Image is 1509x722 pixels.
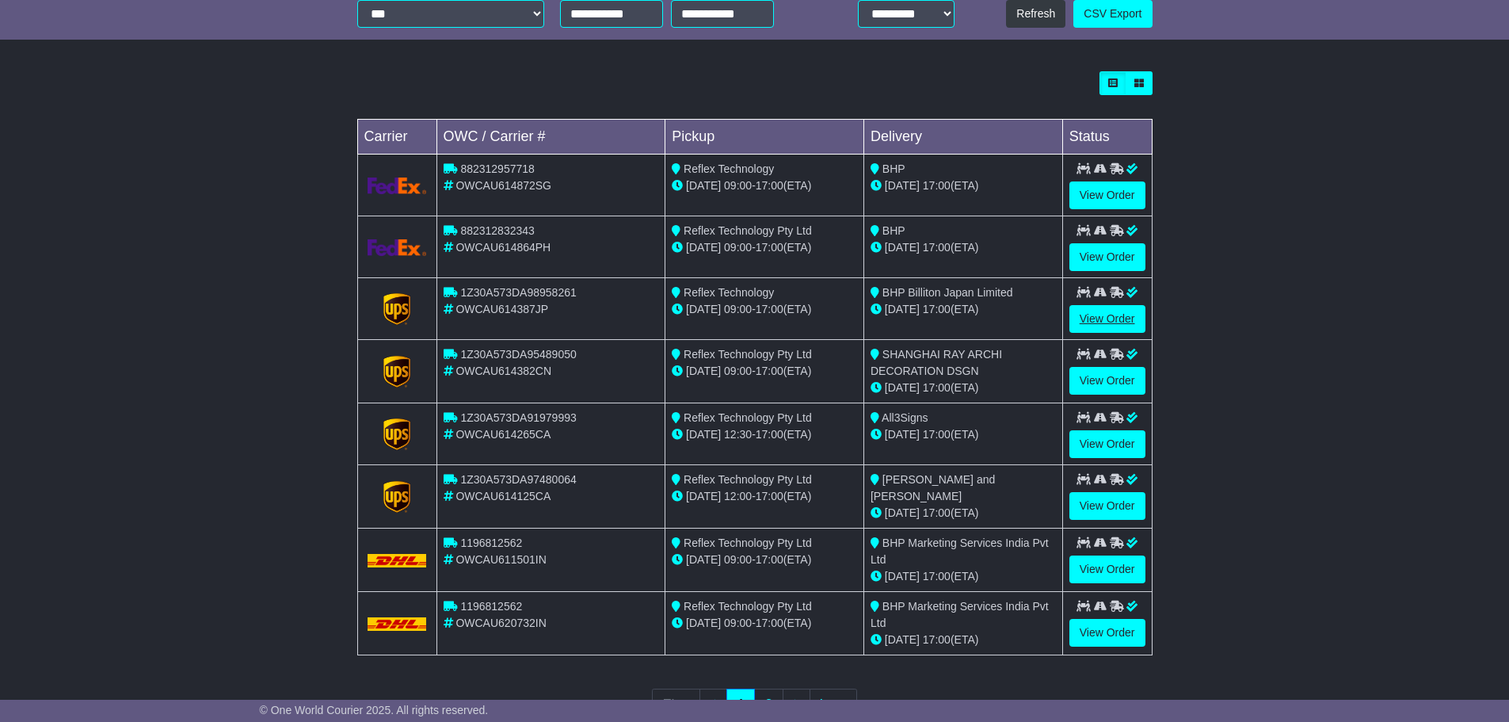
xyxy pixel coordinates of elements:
span: OWCAU620732IN [455,617,546,629]
span: [DATE] [686,179,721,192]
span: 1Z30A573DA98958261 [460,286,576,299]
span: BHP [882,224,905,237]
span: 17:00 [923,428,951,441]
span: 1Z30A573DA95489050 [460,348,576,361]
a: View Order [1069,243,1145,271]
span: [DATE] [885,381,920,394]
span: Reflex Technology Pty Ltd [684,411,812,424]
div: - (ETA) [672,178,857,194]
span: 1Z30A573DA97480064 [460,473,576,486]
div: - (ETA) [672,426,857,443]
span: [DATE] [885,633,920,646]
span: 17:00 [756,617,783,629]
span: OWCAU614872SG [455,179,551,192]
span: 17:00 [923,303,951,315]
span: 17:00 [923,570,951,583]
span: BHP Marketing Services India Pvt Ltd [871,600,1049,629]
td: Status [1062,120,1152,155]
span: [DATE] [885,179,920,192]
span: OWCAU611501IN [455,553,546,566]
img: DHL.png [368,617,427,630]
img: GetCarrierServiceLogo [368,178,427,194]
div: - (ETA) [672,239,857,256]
span: 1Z30A573DA91979993 [460,411,576,424]
span: [DATE] [686,553,721,566]
img: GetCarrierServiceLogo [368,239,427,256]
span: [DATE] [686,241,721,254]
img: GetCarrierServiceLogo [383,481,410,513]
span: [DATE] [885,428,920,441]
span: All3Signs [882,411,928,424]
a: View Order [1069,367,1145,395]
span: © One World Courier 2025. All rights reserved. [260,704,489,716]
img: DHL.png [368,554,427,567]
div: (ETA) [871,632,1056,648]
span: BHP Billiton Japan Limited [882,286,1013,299]
span: [DATE] [885,506,920,519]
img: GetCarrierServiceLogo [383,356,410,388]
a: View Order [1069,430,1145,458]
div: - (ETA) [672,363,857,380]
span: [DATE] [686,617,721,629]
span: Reflex Technology Pty Ltd [684,537,812,549]
span: SHANGHAI RAY ARCHI DECORATION DSGN [871,348,1002,377]
span: OWCAU614864PH [455,241,551,254]
span: 09:00 [724,179,752,192]
span: 1196812562 [460,600,522,613]
span: [DATE] [686,303,721,315]
span: Reflex Technology Pty Ltd [684,473,812,486]
div: (ETA) [871,505,1056,521]
span: Reflex Technology [684,286,774,299]
a: View Order [1069,181,1145,209]
span: 12:00 [724,490,752,502]
span: 17:00 [756,365,783,377]
a: View Order [1069,492,1145,520]
a: Last [810,689,857,721]
span: OWCAU614265CA [455,428,551,441]
span: Reflex Technology Pty Ltd [684,348,812,361]
a: View Order [1069,556,1145,583]
span: [DATE] [885,303,920,315]
span: Reflex Technology Pty Ltd [684,600,812,613]
div: - (ETA) [672,615,857,632]
span: Reflex Technology Pty Ltd [684,224,812,237]
span: 09:00 [724,365,752,377]
span: 17:00 [756,303,783,315]
span: 17:00 [756,428,783,441]
span: 09:00 [724,553,752,566]
span: 17:00 [923,179,951,192]
span: 17:00 [756,553,783,566]
span: [DATE] [885,241,920,254]
span: [PERSON_NAME] and [PERSON_NAME] [871,473,995,502]
span: [DATE] [885,570,920,583]
img: GetCarrierServiceLogo [383,293,410,325]
span: OWCAU614382CN [455,365,551,377]
span: 09:00 [724,303,752,315]
span: [DATE] [686,490,721,502]
div: - (ETA) [672,301,857,318]
span: [DATE] [686,365,721,377]
span: 12:30 [724,428,752,441]
td: Carrier [357,120,436,155]
a: 2 [754,689,783,721]
span: 17:00 [756,241,783,254]
a: View Order [1069,619,1145,647]
a: View Order [1069,305,1145,333]
span: 09:00 [724,241,752,254]
span: BHP Marketing Services India Pvt Ltd [871,537,1049,566]
div: (ETA) [871,380,1056,396]
div: (ETA) [871,568,1056,585]
div: (ETA) [871,239,1056,256]
span: 1196812562 [460,537,522,549]
span: [DATE] [686,428,721,441]
div: (ETA) [871,301,1056,318]
img: GetCarrierServiceLogo [383,418,410,450]
span: Reflex Technology [684,162,774,175]
span: 17:00 [756,179,783,192]
div: - (ETA) [672,552,857,568]
span: BHP [882,162,905,175]
div: (ETA) [871,178,1056,194]
span: 17:00 [923,633,951,646]
span: OWCAU614125CA [455,490,551,502]
a: 1 [726,689,755,721]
